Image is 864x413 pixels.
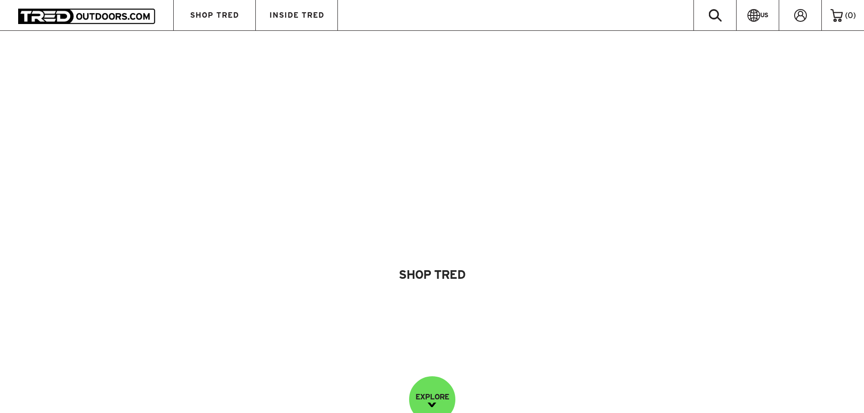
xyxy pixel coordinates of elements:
a: Shop Tred [367,258,497,292]
span: 0 [848,11,853,19]
span: SHOP TRED [190,11,239,19]
span: ( ) [845,11,856,19]
img: down-image [428,403,436,407]
img: TRED Outdoors America [18,9,155,24]
img: banner-title [183,192,682,221]
img: cart-icon [830,9,843,22]
span: INSIDE TRED [269,11,324,19]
